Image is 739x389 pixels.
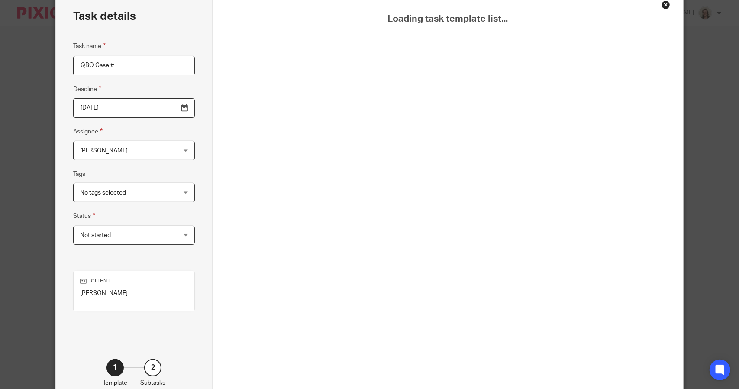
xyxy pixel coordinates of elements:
[144,359,161,376] div: 2
[234,13,662,25] span: Loading task template list...
[73,84,101,94] label: Deadline
[140,379,165,387] p: Subtasks
[73,56,195,75] input: Task name
[73,98,195,118] input: Pick a date
[80,232,111,238] span: Not started
[73,211,95,221] label: Status
[662,0,670,9] div: Close this dialog window
[73,9,136,24] h2: Task details
[106,359,124,376] div: 1
[80,289,188,298] p: [PERSON_NAME]
[73,126,103,136] label: Assignee
[73,170,85,178] label: Tags
[80,278,188,285] p: Client
[80,148,128,154] span: [PERSON_NAME]
[103,379,127,387] p: Template
[73,41,106,51] label: Task name
[80,190,126,196] span: No tags selected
